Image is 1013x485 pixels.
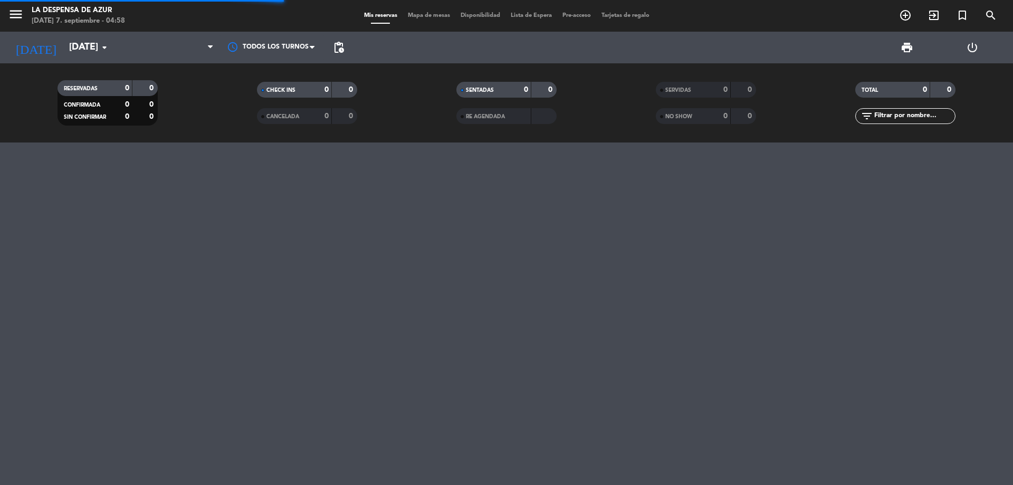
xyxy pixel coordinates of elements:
[32,16,125,26] div: [DATE] 7. septiembre - 04:58
[324,112,329,120] strong: 0
[966,41,979,54] i: power_settings_new
[98,41,111,54] i: arrow_drop_down
[748,86,754,93] strong: 0
[64,102,100,108] span: CONFIRMADA
[985,9,997,22] i: search
[125,101,129,108] strong: 0
[723,86,728,93] strong: 0
[901,41,913,54] span: print
[149,113,156,120] strong: 0
[665,88,691,93] span: SERVIDAS
[505,13,557,18] span: Lista de Espera
[548,86,555,93] strong: 0
[125,113,129,120] strong: 0
[899,9,912,22] i: add_circle_outline
[8,6,24,22] i: menu
[349,112,355,120] strong: 0
[266,88,295,93] span: CHECK INS
[359,13,403,18] span: Mis reservas
[149,84,156,92] strong: 0
[149,101,156,108] strong: 0
[557,13,596,18] span: Pre-acceso
[862,88,878,93] span: TOTAL
[596,13,655,18] span: Tarjetas de regalo
[665,114,692,119] span: NO SHOW
[64,86,98,91] span: RESERVADAS
[332,41,345,54] span: pending_actions
[266,114,299,119] span: CANCELADA
[455,13,505,18] span: Disponibilidad
[64,115,106,120] span: SIN CONFIRMAR
[8,6,24,26] button: menu
[466,88,494,93] span: SENTADAS
[923,86,927,93] strong: 0
[403,13,455,18] span: Mapa de mesas
[32,5,125,16] div: La Despensa de Azur
[466,114,505,119] span: RE AGENDADA
[524,86,528,93] strong: 0
[947,86,953,93] strong: 0
[8,36,64,59] i: [DATE]
[723,112,728,120] strong: 0
[125,84,129,92] strong: 0
[748,112,754,120] strong: 0
[861,110,873,122] i: filter_list
[873,110,955,122] input: Filtrar por nombre...
[940,32,1005,63] div: LOG OUT
[928,9,940,22] i: exit_to_app
[349,86,355,93] strong: 0
[956,9,969,22] i: turned_in_not
[324,86,329,93] strong: 0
